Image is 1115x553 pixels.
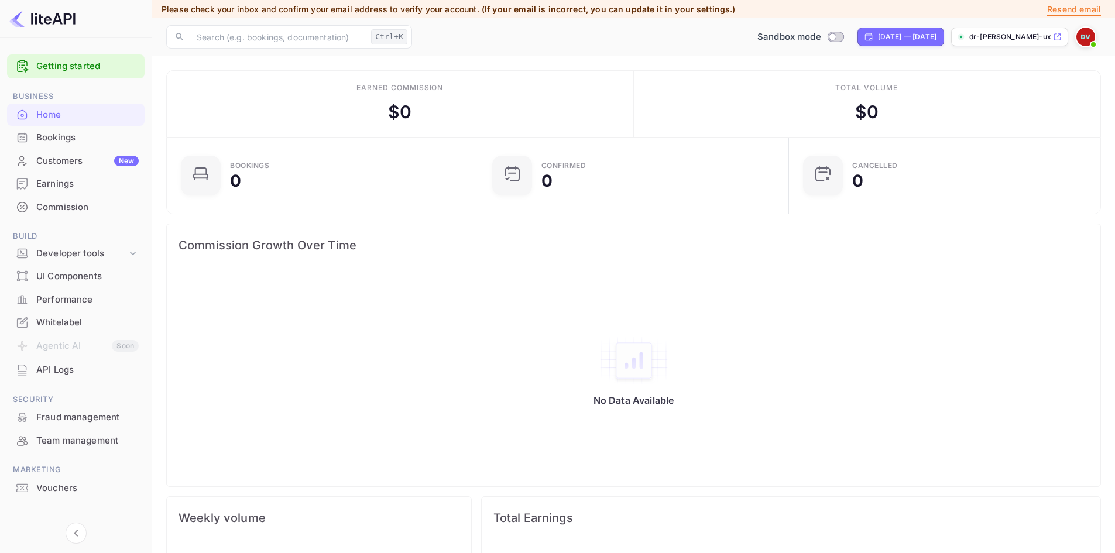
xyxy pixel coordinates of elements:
div: Whitelabel [36,316,139,329]
div: Earnings [7,173,145,195]
div: Total volume [835,83,898,93]
div: Team management [36,434,139,448]
a: Home [7,104,145,125]
span: Business [7,90,145,103]
p: Resend email [1047,3,1101,16]
div: Bookings [36,131,139,145]
div: Fraud management [36,411,139,424]
p: No Data Available [593,394,674,406]
span: (If your email is incorrect, you can update it in your settings.) [482,4,736,14]
div: 0 [541,173,553,189]
a: Bookings [7,126,145,148]
div: Commission [7,196,145,219]
a: Commission [7,196,145,218]
div: Home [36,108,139,122]
a: API Logs [7,359,145,380]
img: LiteAPI logo [9,9,76,28]
div: Developer tools [7,243,145,264]
span: Total Earnings [493,509,1089,527]
a: Vouchers [7,477,145,499]
div: Earnings [36,177,139,191]
div: Commission [36,201,139,214]
a: Earnings [7,173,145,194]
div: Switch to Production mode [753,30,848,44]
div: Team management [7,430,145,452]
div: UI Components [7,265,145,288]
div: $ 0 [388,99,411,125]
span: Commission Growth Over Time [179,236,1089,255]
img: empty-state-table2.svg [599,336,669,385]
a: Getting started [36,60,139,73]
div: CustomersNew [7,150,145,173]
p: dr-[PERSON_NAME]-uxlr... [969,32,1051,42]
a: CustomersNew [7,150,145,171]
div: Confirmed [541,162,586,169]
a: Team management [7,430,145,451]
span: Please check your inbox and confirm your email address to verify your account. [162,4,479,14]
div: Home [7,104,145,126]
div: Vouchers [7,477,145,500]
div: UI Components [36,270,139,283]
div: API Logs [36,363,139,377]
div: Bookings [230,162,269,169]
div: 0 [852,173,863,189]
div: Customers [36,154,139,168]
span: Sandbox mode [757,30,821,44]
span: Security [7,393,145,406]
span: Build [7,230,145,243]
div: API Logs [7,359,145,382]
div: $ 0 [855,99,879,125]
div: Performance [7,288,145,311]
div: Getting started [7,54,145,78]
img: Dr Reinhard Vogel [1076,28,1095,46]
div: Ctrl+K [371,29,407,44]
div: Earned commission [356,83,443,93]
div: New [114,156,139,166]
span: Weekly volume [179,509,459,527]
div: CANCELLED [852,162,898,169]
div: Performance [36,293,139,307]
input: Search (e.g. bookings, documentation) [190,25,366,49]
div: Whitelabel [7,311,145,334]
div: Developer tools [36,247,127,260]
div: Bookings [7,126,145,149]
div: [DATE] — [DATE] [878,32,936,42]
a: Performance [7,288,145,310]
a: Whitelabel [7,311,145,333]
div: Vouchers [36,482,139,495]
button: Collapse navigation [66,523,87,544]
a: UI Components [7,265,145,287]
a: Fraud management [7,406,145,428]
div: Click to change the date range period [857,28,944,46]
span: Marketing [7,463,145,476]
div: 0 [230,173,241,189]
div: Fraud management [7,406,145,429]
